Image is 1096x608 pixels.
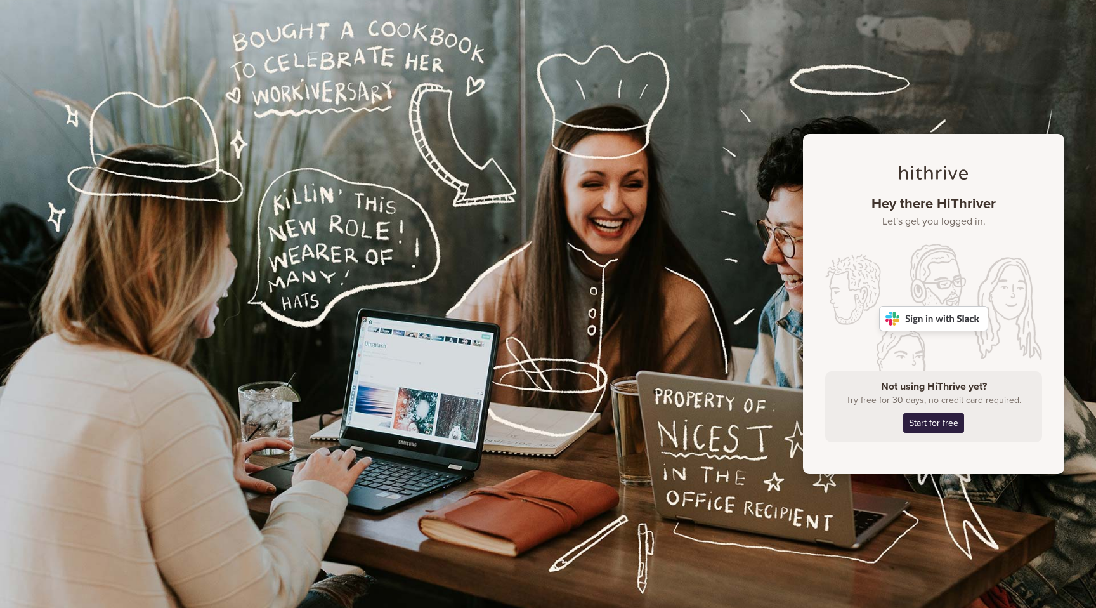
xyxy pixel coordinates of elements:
a: Start for free [903,413,964,433]
img: Sign in with Slack [879,306,988,331]
small: Let's get you logged in. [825,216,1042,228]
img: hithrive-logo-dark.4eb238aa.svg [899,166,968,180]
p: Try free for 30 days, no credit card required. [835,393,1033,407]
h1: Hey there HiThriver [825,195,1042,228]
h4: Not using HiThrive yet? [835,381,1033,393]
